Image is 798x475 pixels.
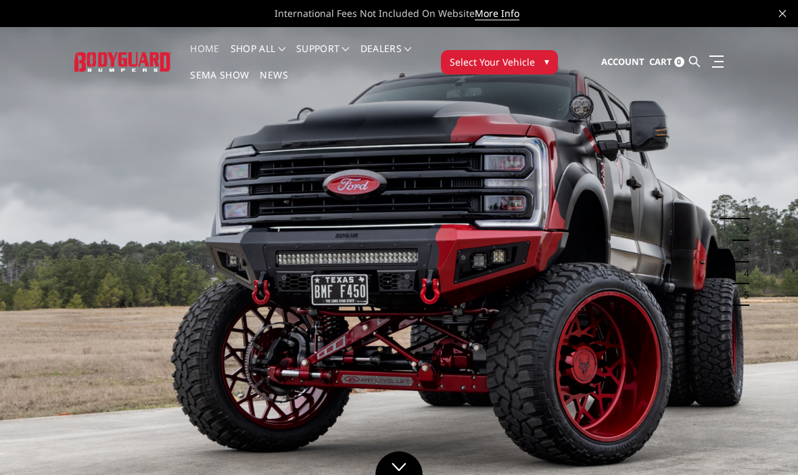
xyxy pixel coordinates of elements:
a: More Info [475,7,519,20]
img: BODYGUARD BUMPERS [74,52,171,71]
a: shop all [231,44,285,70]
span: Account [601,55,644,68]
span: Cart [649,55,672,68]
a: News [260,70,287,97]
span: Select Your Vehicle [450,55,535,69]
button: 3 of 5 [736,241,749,263]
button: 1 of 5 [736,198,749,219]
button: 5 of 5 [736,284,749,306]
a: SEMA Show [190,70,249,97]
button: Select Your Vehicle [441,50,558,74]
a: Account [601,44,644,81]
a: Support [296,44,350,70]
a: Home [190,44,219,70]
a: Click to Down [375,451,423,475]
a: Cart 0 [649,44,684,81]
span: 0 [674,57,684,67]
span: ▾ [544,54,549,68]
button: 4 of 5 [736,263,749,284]
a: Dealers [360,44,412,70]
button: 2 of 5 [736,219,749,241]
